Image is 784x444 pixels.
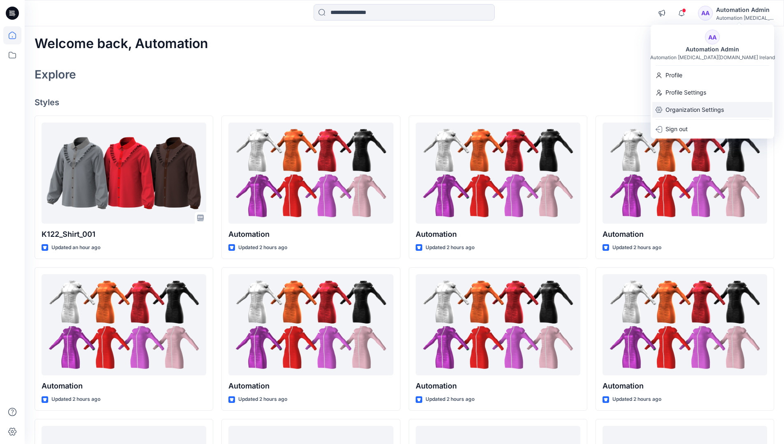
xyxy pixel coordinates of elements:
[603,229,767,240] p: Automation
[416,274,580,376] a: Automation
[42,380,206,392] p: Automation
[228,274,393,376] a: Automation
[681,44,744,54] div: Automation Admin
[238,243,287,252] p: Updated 2 hours ago
[416,380,580,392] p: Automation
[651,102,774,118] a: Organization Settings
[612,395,661,404] p: Updated 2 hours ago
[228,229,393,240] p: Automation
[716,5,774,15] div: Automation Admin
[603,274,767,376] a: Automation
[35,68,76,81] h2: Explore
[238,395,287,404] p: Updated 2 hours ago
[426,243,475,252] p: Updated 2 hours ago
[705,30,720,44] div: AA
[51,243,100,252] p: Updated an hour ago
[665,85,706,100] p: Profile Settings
[35,36,208,51] h2: Welcome back, Automation
[228,123,393,224] a: Automation
[35,97,774,107] h4: Styles
[228,380,393,392] p: Automation
[603,123,767,224] a: Automation
[698,6,713,21] div: AA
[665,102,724,118] p: Organization Settings
[603,380,767,392] p: Automation
[612,243,661,252] p: Updated 2 hours ago
[716,15,774,21] div: Automation [MEDICAL_DATA]...
[651,67,774,83] a: Profile
[665,67,682,83] p: Profile
[42,123,206,224] a: K122_Shirt_001
[42,274,206,376] a: Automation
[650,54,775,60] div: Automation [MEDICAL_DATA][DOMAIN_NAME] Ireland
[416,123,580,224] a: Automation
[42,229,206,240] p: K122_Shirt_001
[651,85,774,100] a: Profile Settings
[426,395,475,404] p: Updated 2 hours ago
[665,121,688,137] p: Sign out
[416,229,580,240] p: Automation
[51,395,100,404] p: Updated 2 hours ago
